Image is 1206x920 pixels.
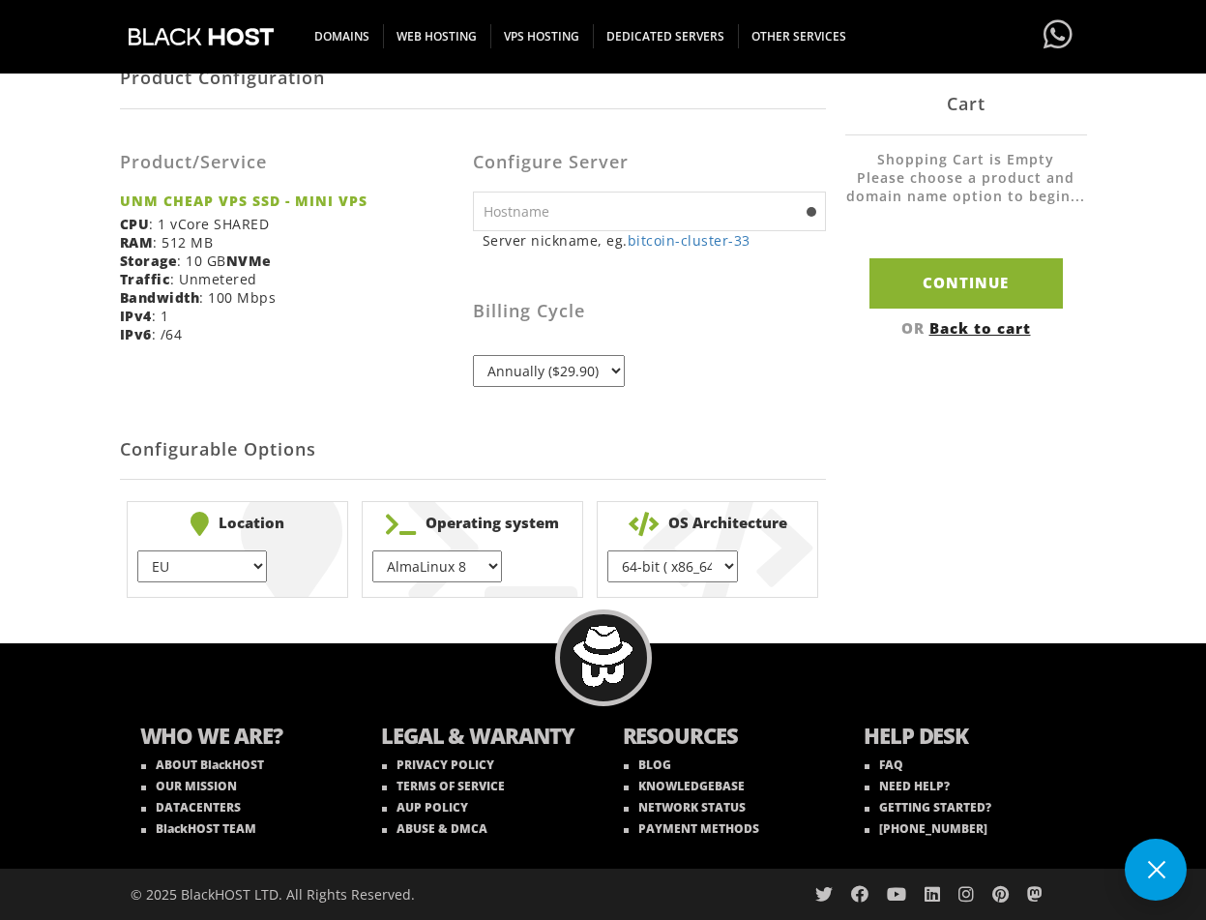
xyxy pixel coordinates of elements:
b: IPv6 [120,325,152,343]
a: bitcoin-cluster-33 [628,231,750,250]
a: OUR MISSION [141,778,237,794]
b: Bandwidth [120,288,200,307]
a: TERMS OF SERVICE [382,778,505,794]
div: Product Configuration [120,46,826,109]
b: Operating system [372,512,573,536]
a: Back to cart [929,317,1031,337]
div: © 2025 BlackHOST LTD. All Rights Reserved. [131,869,594,920]
b: Location [137,512,338,536]
a: DATACENTERS [141,799,241,816]
b: CPU [120,215,150,233]
a: ABOUT BlackHOST [141,757,264,773]
small: Server nickname, eg. [483,231,826,250]
img: BlackHOST mascont, Blacky. [573,626,633,687]
b: LEGAL & WARANTY [381,721,584,755]
a: BlackHOST TEAM [141,820,256,837]
div: Cart [845,73,1087,135]
select: } } [607,550,737,582]
strong: UNM CHEAP VPS SSD - MINI VPS [120,192,458,210]
b: Traffic [120,270,171,288]
a: PAYMENT METHODS [624,820,759,837]
b: NVMe [226,252,272,270]
div: : 1 vCore SHARED : 512 MB : 10 GB : Unmetered : 100 Mbps : 1 : /64 [120,124,473,358]
h3: Configure Server [473,153,826,172]
h3: Billing Cycle [473,302,826,321]
h3: Product/Service [120,153,458,172]
li: Shopping Cart is Empty Please choose a product and domain name option to begin... [845,150,1087,224]
select: } } } } } } } } } } } } } } } } [372,550,502,582]
span: WEB HOSTING [383,24,491,48]
a: ABUSE & DMCA [382,820,487,837]
a: PRIVACY POLICY [382,757,494,773]
span: DEDICATED SERVERS [593,24,739,48]
b: OS Architecture [607,512,808,536]
a: NETWORK STATUS [624,799,746,816]
a: KNOWLEDGEBASE [624,778,745,794]
span: OTHER SERVICES [738,24,860,48]
span: VPS HOSTING [490,24,594,48]
div: OR [845,317,1087,337]
a: BLOG [624,757,671,773]
input: Hostname [473,192,826,231]
b: Storage [120,252,178,270]
h2: Configurable Options [120,421,826,480]
select: } } } } } } [137,550,267,582]
a: AUP POLICY [382,799,468,816]
b: RAM [120,233,154,252]
b: RESOURCES [623,721,826,755]
span: DOMAINS [301,24,384,48]
b: IPv4 [120,307,152,325]
b: WHO WE ARE? [140,721,343,755]
input: Continue [869,258,1063,308]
